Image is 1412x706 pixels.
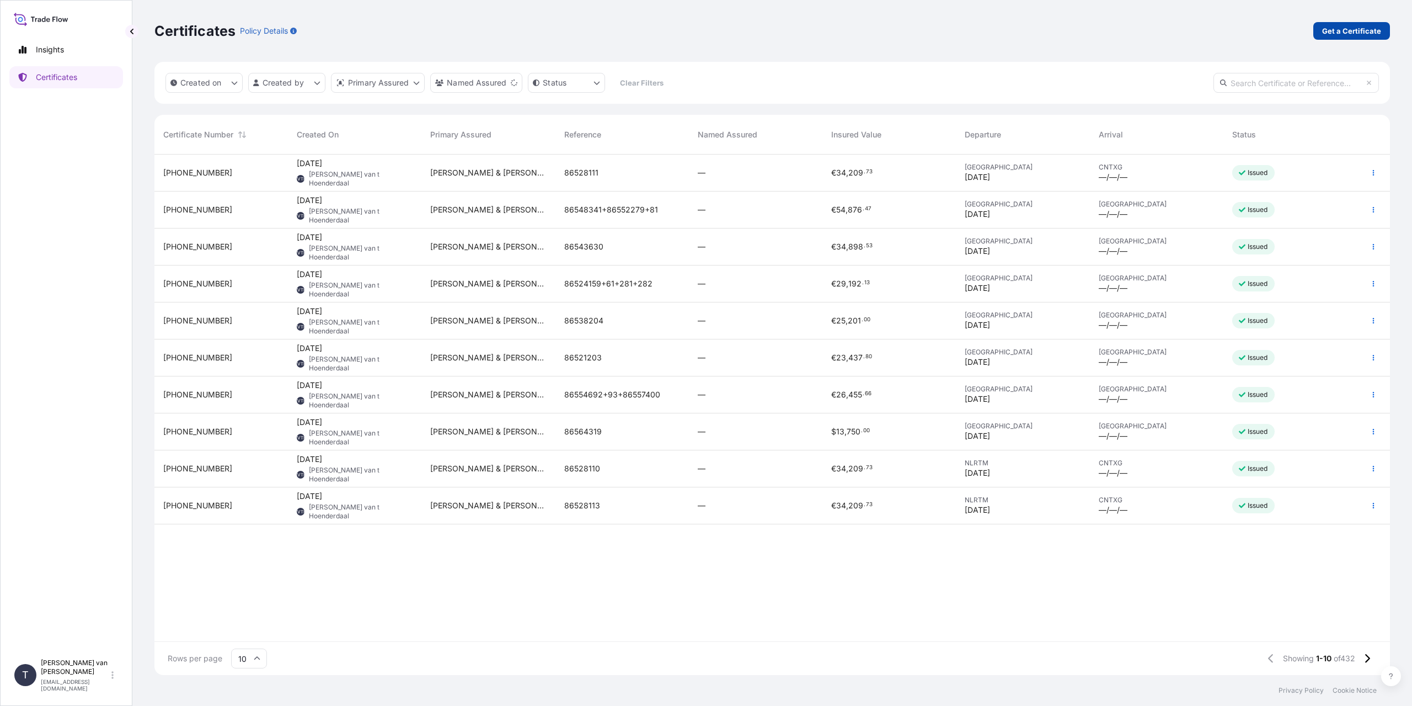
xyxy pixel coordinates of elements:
span: 73 [866,170,873,174]
span: TVTH [295,210,307,221]
span: [DATE] [297,491,322,502]
span: [DATE] [297,195,322,206]
span: Created On [297,129,339,140]
span: € [831,354,836,362]
span: [GEOGRAPHIC_DATA] [1099,274,1215,283]
span: —/—/— [1099,357,1127,368]
a: Get a Certificate [1313,22,1390,40]
span: —/—/— [1099,283,1127,294]
span: Departure [965,129,1001,140]
span: 1-10 [1316,653,1331,664]
span: [DATE] [297,380,322,391]
span: € [831,465,836,473]
p: Named Assured [447,77,506,88]
span: 209 [848,169,863,177]
p: Get a Certificate [1322,25,1381,36]
span: 201 [848,317,861,325]
span: TVTH [295,469,307,480]
span: TVTH [295,173,307,184]
span: CNTXG [1099,163,1215,172]
span: of 432 [1334,653,1355,664]
p: Insights [36,44,64,55]
span: 86524159+61+281+282 [564,278,652,289]
p: Issued [1248,242,1268,251]
span: [PERSON_NAME] & [PERSON_NAME] Netherlands B.V. [430,426,546,437]
span: 73 [866,503,873,507]
span: Arrival [1099,129,1123,140]
span: 66 [865,392,871,396]
span: , [846,391,848,399]
span: — [698,204,705,215]
span: TVTH [295,395,307,406]
span: Status [1232,129,1256,140]
p: Certificates [154,22,236,40]
p: Issued [1248,501,1268,510]
span: — [698,241,705,252]
span: [PERSON_NAME] van t Hoenderdaal [309,355,413,373]
span: € [831,317,836,325]
span: [PHONE_NUMBER] [163,315,232,326]
span: Named Assured [698,129,757,140]
span: 29 [836,280,846,288]
span: 876 [848,206,862,214]
p: [EMAIL_ADDRESS][DOMAIN_NAME] [41,678,109,692]
span: 86528111 [564,167,598,178]
span: 437 [848,354,863,362]
span: — [698,426,705,437]
span: 13 [864,281,870,285]
span: [GEOGRAPHIC_DATA] [965,274,1081,283]
a: Cookie Notice [1333,686,1377,695]
span: [GEOGRAPHIC_DATA] [1099,385,1215,394]
span: [DATE] [965,394,990,405]
span: [PHONE_NUMBER] [163,352,232,363]
span: , [846,354,848,362]
span: NLRTM [965,459,1081,468]
span: —/—/— [1099,394,1127,405]
span: [DATE] [297,158,322,169]
span: [PHONE_NUMBER] [163,389,232,400]
input: Search Certificate or Reference... [1213,73,1379,93]
span: Insured Value [831,129,881,140]
button: createdOn Filter options [165,73,243,93]
p: Issued [1248,427,1268,436]
span: [DATE] [965,209,990,220]
span: [GEOGRAPHIC_DATA] [965,163,1081,172]
span: [PHONE_NUMBER] [163,204,232,215]
span: Reference [564,129,601,140]
span: —/—/— [1099,246,1127,257]
span: [GEOGRAPHIC_DATA] [1099,348,1215,357]
span: [GEOGRAPHIC_DATA] [965,311,1081,320]
span: [PERSON_NAME] & [PERSON_NAME] Netherlands B.V. [430,500,546,511]
p: Created by [263,77,304,88]
span: [DATE] [965,357,990,368]
span: —/—/— [1099,468,1127,479]
p: Certificates [36,72,77,83]
span: [PERSON_NAME] van t Hoenderdaal [309,170,413,188]
button: distributor Filter options [331,73,425,93]
span: [PERSON_NAME] van t Hoenderdaal [309,503,413,521]
span: , [844,428,847,436]
span: [GEOGRAPHIC_DATA] [1099,311,1215,320]
span: 73 [866,466,873,470]
span: € [831,243,836,251]
span: 26 [836,391,846,399]
span: [DATE] [965,246,990,257]
span: [PHONE_NUMBER] [163,463,232,474]
span: [DATE] [965,320,990,331]
span: TVTH [295,358,307,369]
span: Certificate Number [163,129,233,140]
span: [DATE] [965,283,990,294]
span: 34 [836,243,846,251]
span: [DATE] [297,232,322,243]
span: [DATE] [297,269,322,280]
span: 209 [848,465,863,473]
span: . [861,429,863,433]
span: [GEOGRAPHIC_DATA] [965,385,1081,394]
span: [DATE] [297,343,322,354]
span: [PERSON_NAME] & [PERSON_NAME] Netherlands B.V. [430,463,546,474]
span: 25 [836,317,846,325]
p: Created on [180,77,222,88]
span: [PERSON_NAME] & [PERSON_NAME] Netherlands B.V. [430,204,546,215]
span: [GEOGRAPHIC_DATA] [965,348,1081,357]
